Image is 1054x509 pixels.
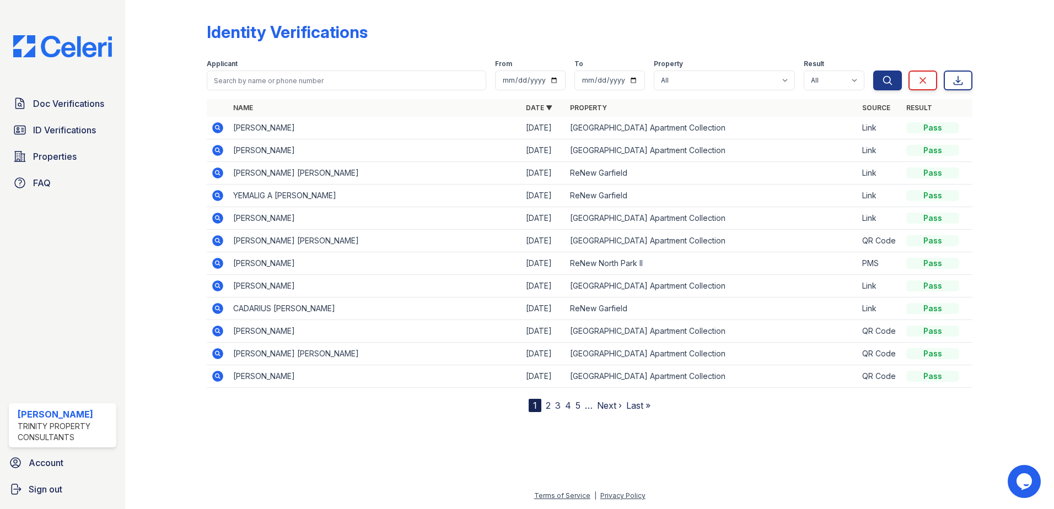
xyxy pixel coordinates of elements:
[18,408,112,421] div: [PERSON_NAME]
[29,483,62,496] span: Sign out
[207,22,368,42] div: Identity Verifications
[566,320,858,343] td: [GEOGRAPHIC_DATA] Apartment Collection
[906,122,959,133] div: Pass
[906,258,959,269] div: Pass
[906,145,959,156] div: Pass
[495,59,512,68] label: From
[654,59,683,68] label: Property
[566,139,858,162] td: [GEOGRAPHIC_DATA] Apartment Collection
[229,343,521,365] td: [PERSON_NAME] [PERSON_NAME]
[521,207,566,230] td: [DATE]
[521,365,566,388] td: [DATE]
[566,162,858,185] td: ReNew Garfield
[576,400,580,411] a: 5
[207,71,486,90] input: Search by name or phone number
[566,275,858,297] td: [GEOGRAPHIC_DATA] Apartment Collection
[906,326,959,337] div: Pass
[229,365,521,388] td: [PERSON_NAME]
[565,400,571,411] a: 4
[546,400,551,411] a: 2
[9,145,116,167] a: Properties
[858,117,902,139] td: Link
[858,320,902,343] td: QR Code
[33,150,77,163] span: Properties
[229,230,521,252] td: [PERSON_NAME] [PERSON_NAME]
[555,400,561,411] a: 3
[594,491,596,500] div: |
[858,185,902,207] td: Link
[229,252,521,275] td: [PERSON_NAME]
[229,139,521,162] td: [PERSON_NAME]
[585,399,593,412] span: …
[858,365,902,388] td: QR Code
[4,478,121,500] a: Sign out
[521,162,566,185] td: [DATE]
[862,104,890,112] a: Source
[33,123,96,137] span: ID Verifications
[229,297,521,320] td: CADARIUS [PERSON_NAME]
[29,456,63,469] span: Account
[9,172,116,194] a: FAQ
[858,207,902,230] td: Link
[521,252,566,275] td: [DATE]
[9,93,116,115] a: Doc Verifications
[906,303,959,314] div: Pass
[906,371,959,382] div: Pass
[858,297,902,320] td: Link
[906,235,959,246] div: Pass
[906,348,959,359] div: Pass
[18,421,112,443] div: Trinity Property Consultants
[521,275,566,297] td: [DATE]
[566,365,858,388] td: [GEOGRAPHIC_DATA] Apartment Collection
[526,104,552,112] a: Date ▼
[229,162,521,185] td: [PERSON_NAME] [PERSON_NAME]
[521,117,566,139] td: [DATE]
[804,59,824,68] label: Result
[521,297,566,320] td: [DATE]
[521,343,566,365] td: [DATE]
[521,139,566,162] td: [DATE]
[906,213,959,224] div: Pass
[4,452,121,474] a: Account
[229,275,521,297] td: [PERSON_NAME]
[566,230,858,252] td: [GEOGRAPHIC_DATA] Apartment Collection
[858,343,902,365] td: QR Code
[566,185,858,207] td: ReNew Garfield
[4,35,121,57] img: CE_Logo_Blue-a8612792a0a2168367f1c8372b55b34899dd931a85d93a1a3d3e32e68fde9ad4.png
[534,491,590,500] a: Terms of Service
[229,320,521,343] td: [PERSON_NAME]
[906,104,932,112] a: Result
[33,97,104,110] span: Doc Verifications
[521,185,566,207] td: [DATE]
[33,176,51,189] span: FAQ
[529,399,541,412] div: 1
[570,104,607,112] a: Property
[600,491,646,500] a: Privacy Policy
[566,343,858,365] td: [GEOGRAPHIC_DATA] Apartment Collection
[858,139,902,162] td: Link
[906,167,959,178] div: Pass
[566,207,858,230] td: [GEOGRAPHIC_DATA] Apartment Collection
[229,207,521,230] td: [PERSON_NAME]
[858,275,902,297] td: Link
[597,400,622,411] a: Next ›
[521,230,566,252] td: [DATE]
[566,117,858,139] td: [GEOGRAPHIC_DATA] Apartment Collection
[229,185,521,207] td: YEMALIG A [PERSON_NAME]
[207,59,238,68] label: Applicant
[566,297,858,320] td: ReNew Garfield
[906,280,959,291] div: Pass
[9,119,116,141] a: ID Verifications
[906,190,959,201] div: Pass
[566,252,858,275] td: ReNew North Park II
[574,59,583,68] label: To
[626,400,650,411] a: Last »
[521,320,566,343] td: [DATE]
[858,162,902,185] td: Link
[858,252,902,275] td: PMS
[858,230,902,252] td: QR Code
[1008,465,1043,498] iframe: chat widget
[233,104,253,112] a: Name
[229,117,521,139] td: [PERSON_NAME]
